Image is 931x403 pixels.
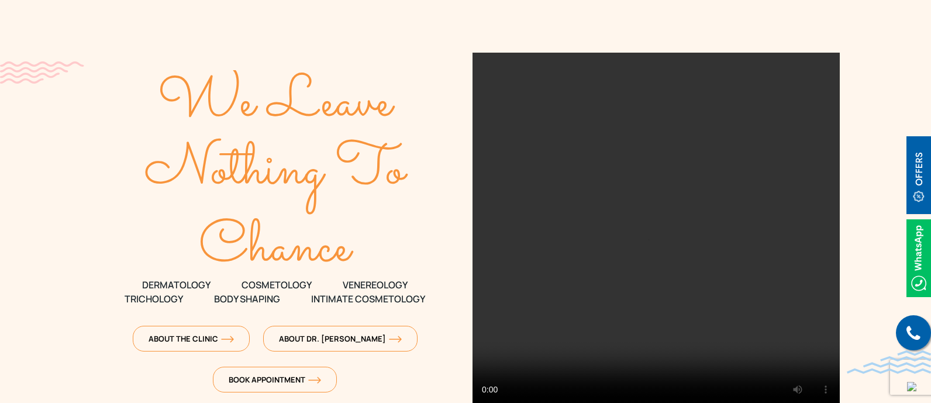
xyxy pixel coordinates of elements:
span: About Dr. [PERSON_NAME] [279,333,402,344]
span: COSMETOLOGY [242,278,312,292]
text: We Leave [158,60,395,147]
a: About Dr. [PERSON_NAME]orange-arrow [263,326,418,352]
img: bluewave [847,350,931,374]
img: orange-arrow [389,336,402,343]
a: Whatsappicon [906,250,931,263]
img: orange-arrow [221,336,234,343]
img: Whatsappicon [906,219,931,297]
a: Book Appointmentorange-arrow [213,367,337,392]
span: TRICHOLOGY [125,292,183,306]
span: Intimate Cosmetology [311,292,425,306]
span: DERMATOLOGY [142,278,211,292]
span: Book Appointment [229,374,321,385]
span: About The Clinic [149,333,234,344]
a: About The Clinicorange-arrow [133,326,250,352]
span: Body Shaping [214,292,280,306]
text: Chance [199,205,354,292]
span: VENEREOLOGY [343,278,408,292]
text: Nothing To [145,128,409,214]
img: offerBt [906,136,931,214]
img: orange-arrow [308,377,321,384]
img: up-blue-arrow.svg [907,382,916,391]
